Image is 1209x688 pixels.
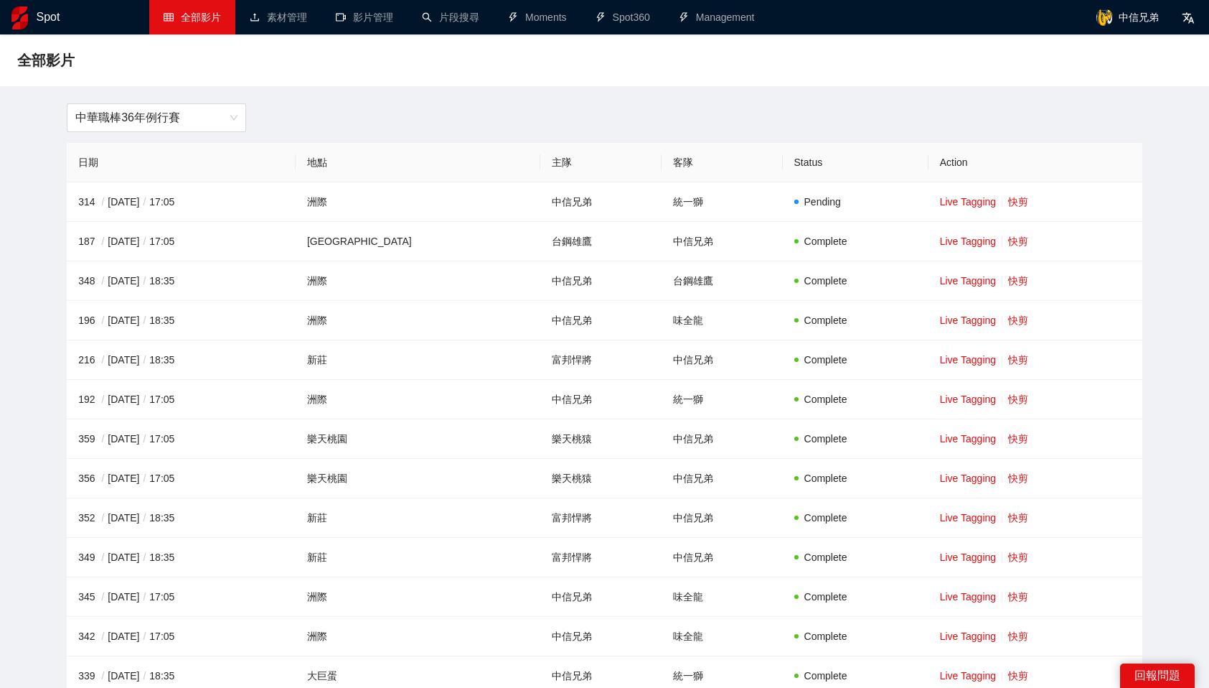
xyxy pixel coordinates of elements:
span: Complete [804,670,847,682]
a: Live Tagging [940,275,996,287]
td: 348 [DATE] 18:35 [67,261,296,301]
td: 中信兄弟 [540,617,662,656]
td: 台鋼雄鷹 [662,261,783,301]
span: Complete [804,631,847,642]
td: 187 [DATE] 17:05 [67,222,296,261]
td: 樂天桃園 [296,419,540,459]
td: 洲際 [296,577,540,617]
a: Live Tagging [940,394,996,405]
a: 快剪 [1008,315,1028,326]
td: 中信兄弟 [662,222,783,261]
span: / [139,473,149,484]
a: Live Tagging [940,196,996,208]
a: 快剪 [1008,354,1028,366]
td: 新莊 [296,498,540,538]
th: 地點 [296,143,540,182]
a: 快剪 [1008,591,1028,603]
a: Live Tagging [940,473,996,484]
td: 359 [DATE] 17:05 [67,419,296,459]
span: Complete [804,591,847,603]
th: 日期 [67,143,296,182]
span: / [139,196,149,208]
a: Live Tagging [940,236,996,247]
td: 樂天桃猿 [540,459,662,498]
span: Complete [804,473,847,484]
img: avatar [1096,9,1113,26]
span: / [98,552,108,563]
span: / [139,512,149,524]
a: upload素材管理 [250,11,307,23]
span: 中華職棒36年例行賽 [75,104,237,131]
span: / [139,394,149,405]
a: Live Tagging [940,354,996,366]
a: 快剪 [1008,552,1028,563]
span: / [139,236,149,247]
span: / [98,631,108,642]
span: / [139,354,149,366]
span: Complete [804,315,847,326]
td: 中信兄弟 [540,182,662,222]
td: 新莊 [296,340,540,380]
span: 全部影片 [181,11,221,23]
td: 中信兄弟 [662,498,783,538]
span: Pending [804,196,841,208]
span: / [98,394,108,405]
a: 快剪 [1008,394,1028,405]
span: / [98,433,108,445]
td: 356 [DATE] 17:05 [67,459,296,498]
td: 洲際 [296,182,540,222]
div: 回報問題 [1120,664,1195,688]
td: 味全龍 [662,301,783,340]
a: Live Tagging [940,591,996,603]
a: Live Tagging [940,631,996,642]
td: 中信兄弟 [662,459,783,498]
span: Complete [804,433,847,445]
a: 快剪 [1008,631,1028,642]
span: Complete [804,275,847,287]
td: 中信兄弟 [662,419,783,459]
span: / [139,315,149,326]
a: Live Tagging [940,433,996,445]
td: 富邦悍將 [540,498,662,538]
a: thunderboltSpot360 [596,11,650,23]
td: [GEOGRAPHIC_DATA] [296,222,540,261]
td: 345 [DATE] 17:05 [67,577,296,617]
td: 中信兄弟 [540,301,662,340]
a: 快剪 [1008,433,1028,445]
span: / [139,591,149,603]
td: 349 [DATE] 18:35 [67,538,296,577]
span: table [164,12,174,22]
td: 洲際 [296,380,540,419]
td: 洲際 [296,617,540,656]
a: thunderboltManagement [679,11,755,23]
span: / [98,236,108,247]
a: Live Tagging [940,670,996,682]
a: thunderboltMoments [508,11,567,23]
td: 統一獅 [662,380,783,419]
td: 342 [DATE] 17:05 [67,617,296,656]
a: 快剪 [1008,473,1028,484]
td: 314 [DATE] 17:05 [67,182,296,222]
td: 統一獅 [662,182,783,222]
a: 快剪 [1008,236,1028,247]
td: 192 [DATE] 17:05 [67,380,296,419]
th: Action [928,143,1142,182]
span: Complete [804,394,847,405]
span: Complete [804,552,847,563]
a: search片段搜尋 [422,11,479,23]
td: 富邦悍將 [540,538,662,577]
td: 中信兄弟 [540,261,662,301]
td: 味全龍 [662,577,783,617]
td: 台鋼雄鷹 [540,222,662,261]
span: / [98,512,108,524]
a: 快剪 [1008,275,1028,287]
a: Live Tagging [940,315,996,326]
td: 216 [DATE] 18:35 [67,340,296,380]
td: 富邦悍將 [540,340,662,380]
span: Complete [804,512,847,524]
td: 樂天桃猿 [540,419,662,459]
span: Complete [804,236,847,247]
span: / [98,670,108,682]
a: 快剪 [1008,512,1028,524]
span: 全部影片 [17,49,75,72]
